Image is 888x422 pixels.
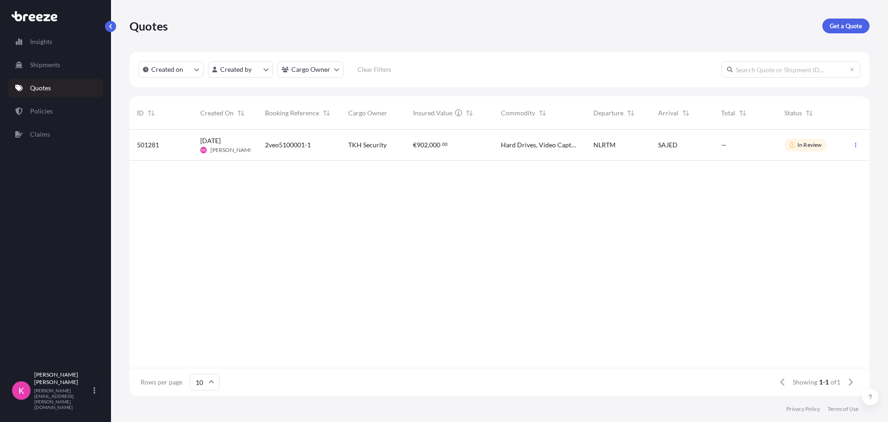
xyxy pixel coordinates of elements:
[348,62,400,77] button: Clear Filters
[220,65,252,74] p: Created by
[721,61,860,78] input: Search Quote or Shipment ID...
[137,108,144,118] span: ID
[680,107,691,119] button: Sort
[201,145,206,155] span: KK
[137,140,159,150] span: 501281
[265,108,319,118] span: Booking Reference
[501,140,579,150] span: Hard Drives, Video Capture Devices, Video Servers
[793,378,817,387] span: Showing
[291,65,330,74] p: Cargo Owner
[804,107,815,119] button: Sort
[321,107,332,119] button: Sort
[151,65,183,74] p: Created on
[146,107,157,119] button: Sort
[822,19,869,33] a: Get a Quote
[658,140,678,150] span: SAJED
[429,142,440,148] span: 000
[30,130,50,139] p: Claims
[784,108,802,118] span: Status
[30,107,53,116] p: Policies
[30,60,60,69] p: Shipments
[501,108,535,118] span: Commodity
[265,140,311,150] span: 2veo5100001-1
[721,108,735,118] span: Total
[208,61,273,78] button: createdBy Filter options
[8,56,103,74] a: Shipments
[348,108,387,118] span: Cargo Owner
[827,405,858,413] a: Terms of Use
[625,107,636,119] button: Sort
[537,107,548,119] button: Sort
[34,371,92,386] p: [PERSON_NAME] [PERSON_NAME]
[139,61,203,78] button: createdOn Filter options
[235,107,247,119] button: Sort
[830,21,862,31] p: Get a Quote
[348,140,387,150] span: TKH Security
[200,108,234,118] span: Created On
[428,142,429,148] span: ,
[464,107,475,119] button: Sort
[413,108,452,118] span: Insured Value
[8,102,103,120] a: Policies
[129,19,168,33] p: Quotes
[30,83,51,93] p: Quotes
[593,140,616,150] span: NLRTM
[141,378,182,387] span: Rows per page
[8,79,103,97] a: Quotes
[34,388,92,410] p: [PERSON_NAME][EMAIL_ADDRESS][PERSON_NAME][DOMAIN_NAME]
[8,32,103,51] a: Insights
[721,140,727,150] span: —
[442,143,448,146] span: 00
[8,125,103,144] a: Claims
[786,405,820,413] a: Privacy Policy
[413,142,417,148] span: €
[797,141,821,149] p: In Review
[658,108,678,118] span: Arrival
[831,378,840,387] span: of 1
[417,142,428,148] span: 902
[819,378,829,387] span: 1-1
[441,143,442,146] span: .
[277,61,344,78] button: cargoOwner Filter options
[358,65,391,74] p: Clear Filters
[210,146,254,154] span: [PERSON_NAME]
[18,386,24,395] span: K
[30,37,52,46] p: Insights
[593,108,623,118] span: Departure
[200,136,221,145] span: [DATE]
[737,107,748,119] button: Sort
